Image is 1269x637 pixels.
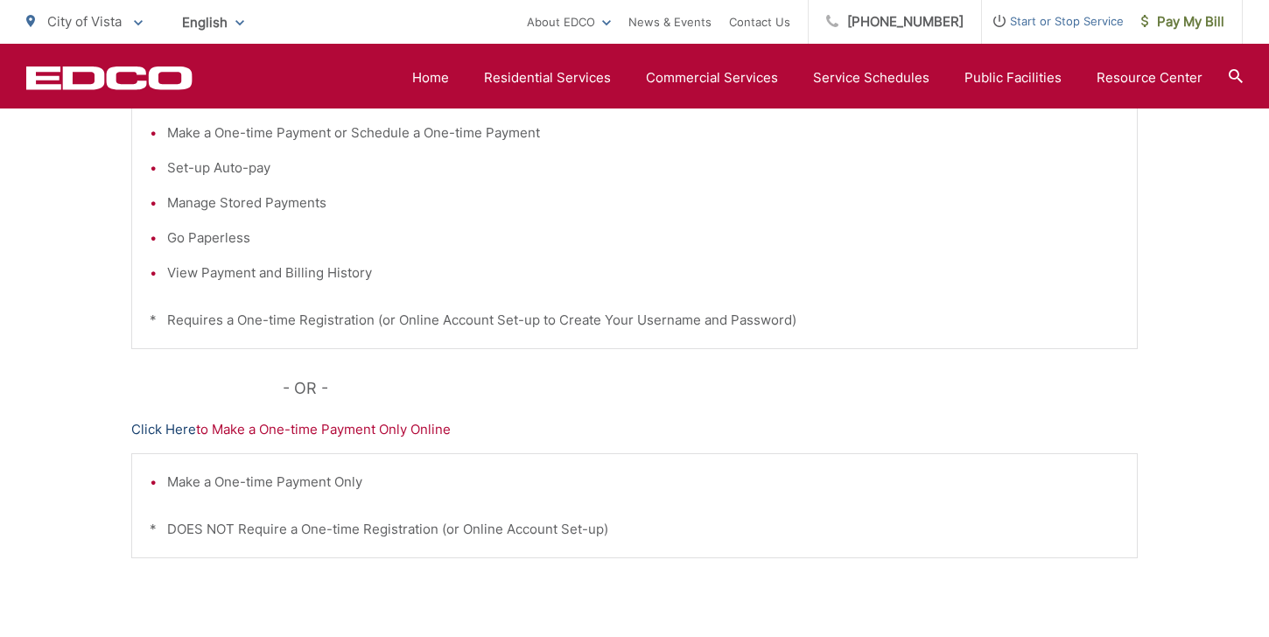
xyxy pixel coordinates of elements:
a: Click Here [131,419,196,440]
li: Manage Stored Payments [167,192,1119,213]
a: Commercial Services [646,67,778,88]
p: * DOES NOT Require a One-time Registration (or Online Account Set-up) [150,519,1119,540]
a: Residential Services [484,67,611,88]
p: to Make a One-time Payment Only Online [131,419,1138,440]
a: Contact Us [729,11,790,32]
p: * Requires a One-time Registration (or Online Account Set-up to Create Your Username and Password) [150,310,1119,331]
a: Resource Center [1097,67,1202,88]
a: Service Schedules [813,67,929,88]
a: About EDCO [527,11,611,32]
p: - OR - [283,375,1139,402]
a: Public Facilities [964,67,1062,88]
li: Make a One-time Payment Only [167,472,1119,493]
span: English [169,7,257,38]
li: Make a One-time Payment or Schedule a One-time Payment [167,122,1119,143]
a: News & Events [628,11,712,32]
li: View Payment and Billing History [167,262,1119,283]
span: City of Vista [47,13,122,30]
li: Go Paperless [167,227,1119,248]
span: Pay My Bill [1141,11,1224,32]
a: EDCD logo. Return to the homepage. [26,66,193,90]
a: Home [412,67,449,88]
li: Set-up Auto-pay [167,157,1119,178]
